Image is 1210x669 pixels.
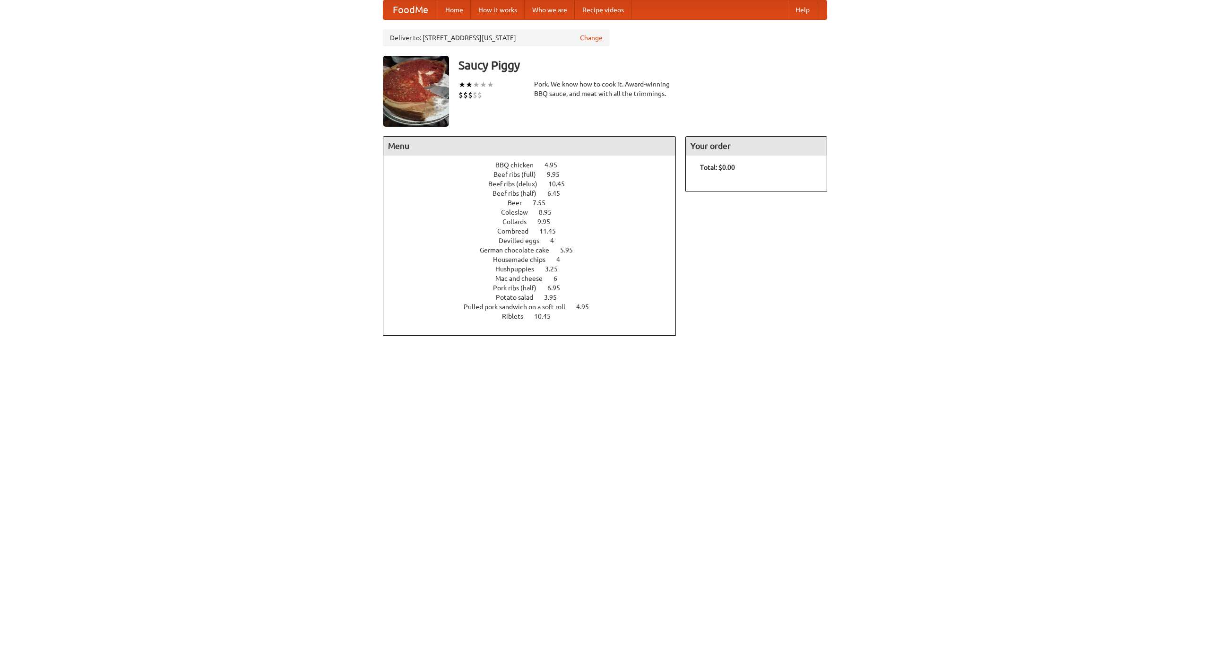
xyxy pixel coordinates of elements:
span: 10.45 [548,180,574,188]
span: 11.45 [539,227,565,235]
a: Cornbread 11.45 [497,227,573,235]
span: 4 [550,237,563,244]
li: ★ [487,79,494,90]
li: ★ [466,79,473,90]
span: 8.95 [539,209,561,216]
span: Riblets [502,313,533,320]
span: Devilled eggs [499,237,549,244]
a: German chocolate cake 5.95 [480,246,590,254]
span: Beef ribs (half) [493,190,546,197]
span: 9.95 [537,218,560,226]
span: Potato salad [496,294,543,301]
a: FoodMe [383,0,438,19]
a: Coleslaw 8.95 [501,209,569,216]
span: 9.95 [547,171,569,178]
a: Beef ribs (half) 6.45 [493,190,578,197]
li: $ [463,90,468,100]
a: Riblets 10.45 [502,313,568,320]
span: 3.95 [544,294,566,301]
a: Pork ribs (half) 6.95 [493,284,578,292]
a: Beef ribs (full) 9.95 [493,171,577,178]
a: Pulled pork sandwich on a soft roll 4.95 [464,303,606,311]
b: Total: $0.00 [700,164,735,171]
a: Help [788,0,817,19]
span: Beef ribs (delux) [488,180,547,188]
li: $ [458,90,463,100]
li: $ [468,90,473,100]
span: 6.45 [547,190,570,197]
span: 3.25 [545,265,567,273]
span: Housemade chips [493,256,555,263]
span: Cornbread [497,227,538,235]
span: 4.95 [576,303,598,311]
a: Beef ribs (delux) 10.45 [488,180,582,188]
span: Collards [502,218,536,226]
span: 5.95 [560,246,582,254]
a: Mac and cheese 6 [495,275,575,282]
img: angular.jpg [383,56,449,127]
a: Hushpuppies 3.25 [495,265,575,273]
a: Who we are [525,0,575,19]
div: Deliver to: [STREET_ADDRESS][US_STATE] [383,29,610,46]
span: Beef ribs (full) [493,171,545,178]
a: Beer 7.55 [508,199,563,207]
span: Pulled pork sandwich on a soft roll [464,303,575,311]
span: Pork ribs (half) [493,284,546,292]
span: 7.55 [533,199,555,207]
span: Mac and cheese [495,275,552,282]
a: Home [438,0,471,19]
a: Collards 9.95 [502,218,568,226]
span: Hushpuppies [495,265,544,273]
span: German chocolate cake [480,246,559,254]
h4: Your order [686,137,827,156]
li: ★ [458,79,466,90]
span: 6 [553,275,567,282]
span: Coleslaw [501,209,537,216]
li: ★ [480,79,487,90]
a: Change [580,33,603,43]
li: $ [477,90,482,100]
span: 10.45 [534,313,560,320]
div: Pork. We know how to cook it. Award-winning BBQ sauce, and meat with all the trimmings. [534,79,676,98]
span: Beer [508,199,531,207]
li: $ [473,90,477,100]
span: 4.95 [544,161,567,169]
a: Devilled eggs 4 [499,237,571,244]
span: 4 [556,256,570,263]
a: How it works [471,0,525,19]
a: BBQ chicken 4.95 [495,161,575,169]
span: 6.95 [547,284,570,292]
li: ★ [473,79,480,90]
a: Recipe videos [575,0,631,19]
span: BBQ chicken [495,161,543,169]
h4: Menu [383,137,675,156]
a: Potato salad 3.95 [496,294,574,301]
a: Housemade chips 4 [493,256,578,263]
h3: Saucy Piggy [458,56,827,75]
